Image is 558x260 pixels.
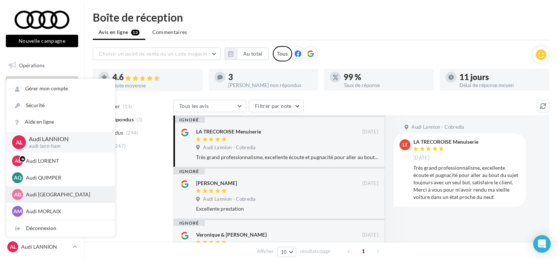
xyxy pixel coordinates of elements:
a: AL Audi LANNION [6,240,78,254]
span: [DATE] [413,155,429,161]
span: Audi Lannion - Cobredia [203,144,256,151]
span: (13) [123,103,132,109]
button: Au total [237,48,269,60]
button: Au total [225,48,269,60]
a: Campagnes [4,113,80,128]
span: AB [14,191,21,198]
div: Note moyenne [112,83,197,88]
a: Sécurité [6,97,115,114]
div: LA TRECOROISE Menuiserie [413,139,478,144]
span: AL [10,243,16,250]
span: LT [402,141,408,148]
span: (244) [126,130,138,136]
span: Afficher [257,248,274,255]
span: Choisir un point de vente ou un code magasin [99,50,207,57]
span: AM [14,208,22,215]
span: Tous les avis [179,103,209,109]
span: [DATE] [362,232,378,238]
span: 10 [281,249,287,255]
div: Open Intercom Messenger [533,235,551,253]
div: ignoré [173,220,205,226]
span: [DATE] [362,180,378,187]
div: 11 jours [459,73,544,81]
div: ignoré [173,117,205,123]
a: Visibilité en ligne [4,95,80,110]
span: AQ [14,174,22,181]
span: Audi Lannion - Cobredia [203,196,256,203]
p: Audi LANNION [21,243,70,250]
div: Taux de réponse [344,83,428,88]
p: Audi QUIMPER [26,174,106,181]
a: Aide en ligne [6,114,115,130]
button: Tous les avis [173,100,246,112]
div: Boîte de réception [93,12,549,23]
span: Commentaires [152,29,187,36]
span: (247) [114,143,126,149]
a: PLV et print personnalisable [4,149,80,171]
div: LA TRECOROISE Menuiserie [196,128,261,135]
button: Nouvelle campagne [6,35,78,47]
span: Opérations [19,62,45,68]
div: 99 % [344,73,428,81]
p: Audi LORIENT [26,157,106,165]
span: Audi Lannion - Cobredia [412,124,464,131]
div: Excellente prestation [196,205,378,212]
div: [PERSON_NAME] non répondus [228,83,313,88]
div: [PERSON_NAME] [196,180,237,187]
div: Très grand professionnalisme, excellente écoute et pugnacité pour aller au bout du sujet toujours... [196,154,378,161]
a: Médiathèque [4,131,80,147]
span: 1 [358,245,369,257]
div: ignoré [173,169,205,174]
a: Boîte de réception13 [4,76,80,92]
button: Filtrer par note [249,100,304,112]
p: Audi MORLAIX [26,208,106,215]
div: Délai de réponse moyen [459,83,544,88]
div: 4.6 [112,73,197,82]
p: Audi LANNION [29,135,103,143]
p: Audi [GEOGRAPHIC_DATA] [26,191,106,198]
a: Opérations [4,58,80,73]
button: 10 [278,247,296,257]
span: [DATE] [362,129,378,135]
p: audi-lann-ham [29,143,103,150]
div: 3 [228,73,313,81]
div: Très grand professionnalisme, excellente écoute et pugnacité pour aller au bout du sujet toujours... [413,164,520,201]
div: Déconnexion [6,220,115,237]
a: Gérer mon compte [6,80,115,97]
div: Tous [273,46,292,61]
span: AL [16,138,23,146]
div: Veronique & [PERSON_NAME] [196,231,267,238]
button: Choisir un point de vente ou un code magasin [93,48,221,60]
span: résultats/page [300,248,330,255]
span: AL [15,157,21,165]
